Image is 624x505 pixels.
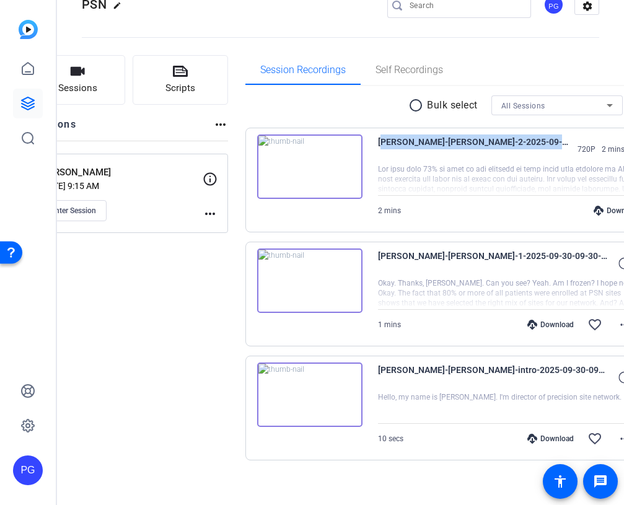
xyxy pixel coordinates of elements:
img: thumb-nail [257,362,363,427]
p: [DATE] 9:15 AM [40,181,203,191]
div: Download [521,434,580,444]
p: [PERSON_NAME] [40,165,211,180]
mat-icon: more_horiz [213,117,228,132]
div: Download [521,320,580,330]
img: thumb-nail [257,134,363,199]
img: thumb-nail [257,248,363,313]
span: Enter Session [51,206,96,216]
mat-icon: radio_button_unchecked [408,98,427,113]
button: Scripts [133,55,228,105]
p: Bulk select [427,98,478,113]
span: [PERSON_NAME]-[PERSON_NAME]-2-2025-09-30-09-32-38-743-0 [378,134,571,164]
span: 1 mins [378,320,401,329]
mat-icon: accessibility [553,474,568,489]
span: [PERSON_NAME]-[PERSON_NAME]-intro-2025-09-30-09-28-13-808-0 [378,362,607,392]
span: [PERSON_NAME]-[PERSON_NAME]-1-2025-09-30-09-30-10-936-0 [378,248,607,278]
mat-icon: message [593,474,608,489]
span: 720P [578,144,595,154]
mat-icon: more_horiz [203,206,218,221]
span: Scripts [165,81,195,95]
span: 2 mins [378,206,401,215]
span: All Sessions [501,102,545,110]
mat-icon: favorite_border [587,317,602,332]
button: Enter Session [40,200,107,221]
span: Sessions [58,81,97,95]
div: PG [13,455,43,485]
button: Sessions [30,55,125,105]
span: Self Recordings [376,65,443,75]
span: 10 secs [378,434,403,443]
mat-icon: favorite_border [587,431,602,446]
span: Session Recordings [260,65,346,75]
img: blue-gradient.svg [19,20,38,39]
mat-icon: edit [113,1,128,16]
